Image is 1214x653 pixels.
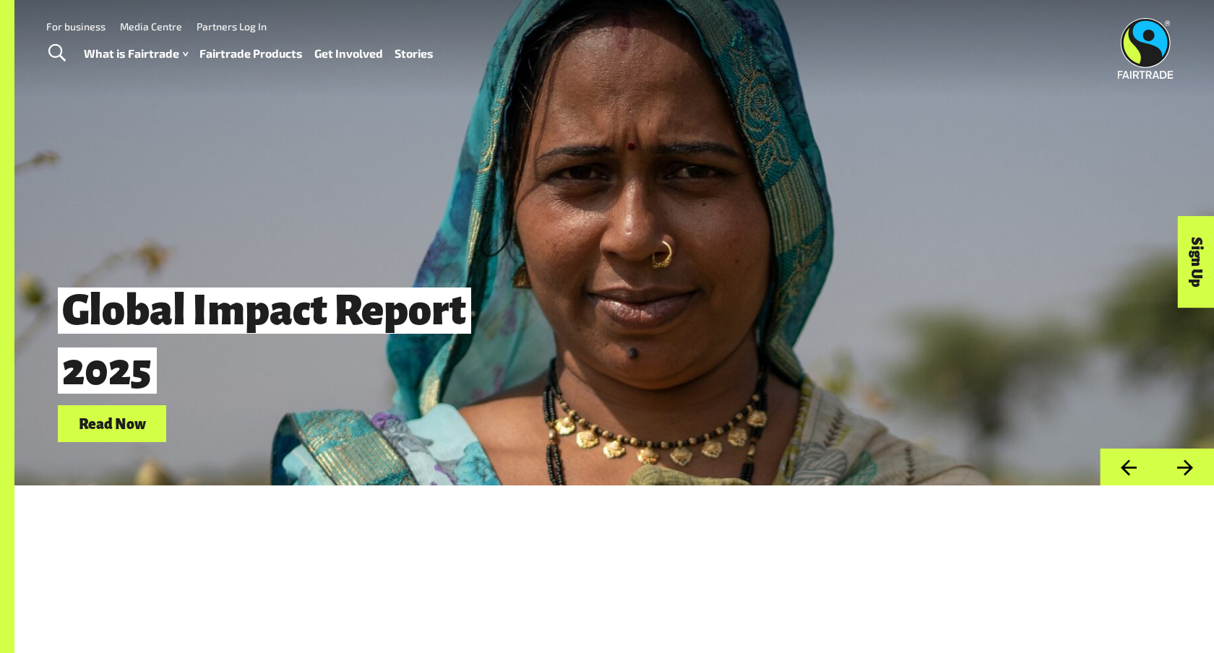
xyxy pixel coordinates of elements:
span: Global Impact Report 2025 [58,287,471,394]
button: Previous [1100,449,1157,485]
a: Fairtrade Products [199,43,303,64]
a: For business [46,20,106,33]
a: What is Fairtrade [84,43,188,64]
button: Next [1157,449,1214,485]
a: Stories [395,43,434,64]
a: Get Involved [314,43,383,64]
a: Toggle Search [39,35,74,72]
img: Fairtrade Australia New Zealand logo [1118,18,1174,79]
a: Media Centre [120,20,182,33]
a: Read Now [58,405,166,442]
a: Partners Log In [197,20,267,33]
